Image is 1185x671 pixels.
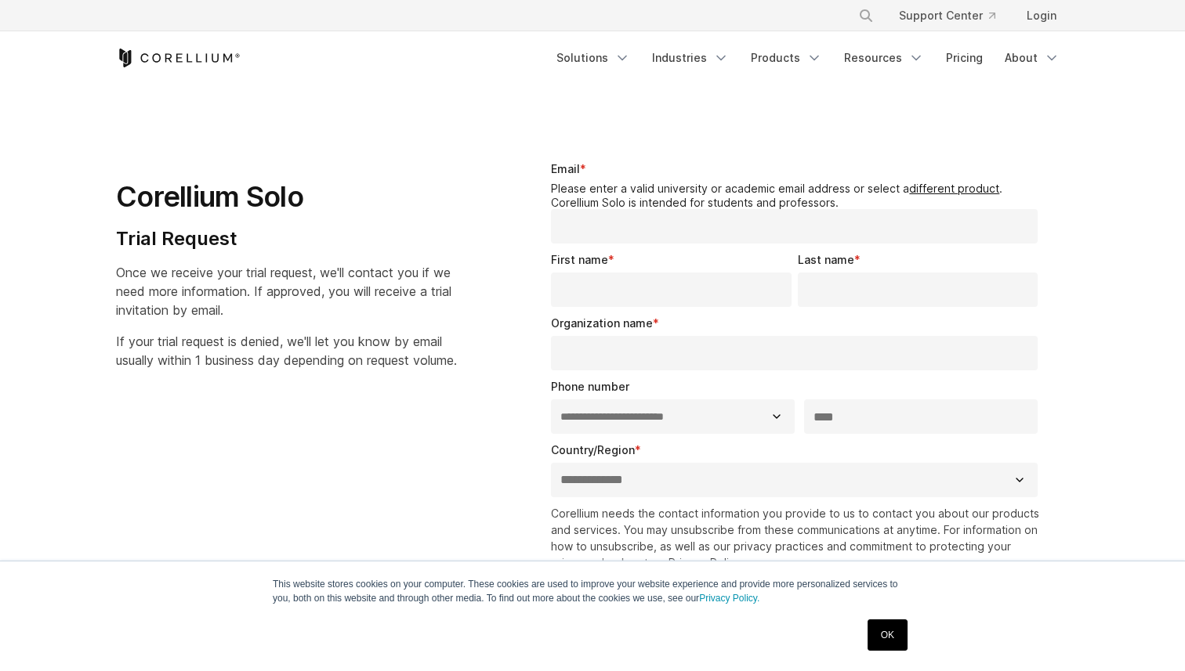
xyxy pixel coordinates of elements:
p: Corellium needs the contact information you provide to us to contact you about our products and s... [551,505,1044,571]
span: Email [551,162,580,175]
div: Navigation Menu [839,2,1069,30]
legend: Please enter a valid university or academic email address or select a . Corellium Solo is intende... [551,182,1044,209]
h1: Corellium Solo [116,179,457,215]
span: Last name [798,253,854,266]
span: Organization name [551,316,653,330]
a: Resources [835,44,933,72]
a: Products [741,44,832,72]
a: Corellium Home [116,49,241,67]
a: Pricing [937,44,992,72]
button: Search [852,2,880,30]
a: About [995,44,1069,72]
span: If your trial request is denied, we'll let you know by email usually within 1 business day depend... [116,334,457,368]
h4: Trial Request [116,227,457,251]
div: Navigation Menu [547,44,1069,72]
a: Login [1014,2,1069,30]
span: Phone number [551,380,629,393]
span: Once we receive your trial request, we'll contact you if we need more information. If approved, y... [116,265,451,318]
p: This website stores cookies on your computer. These cookies are used to improve your website expe... [273,577,912,605]
a: Privacy Policy [669,556,741,569]
a: OK [868,619,908,651]
span: Country/Region [551,443,635,456]
span: First name [551,253,608,266]
a: Privacy Policy. [699,593,759,604]
a: Support Center [886,2,1008,30]
a: different product [909,182,999,195]
a: Industries [643,44,738,72]
a: Solutions [547,44,640,72]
